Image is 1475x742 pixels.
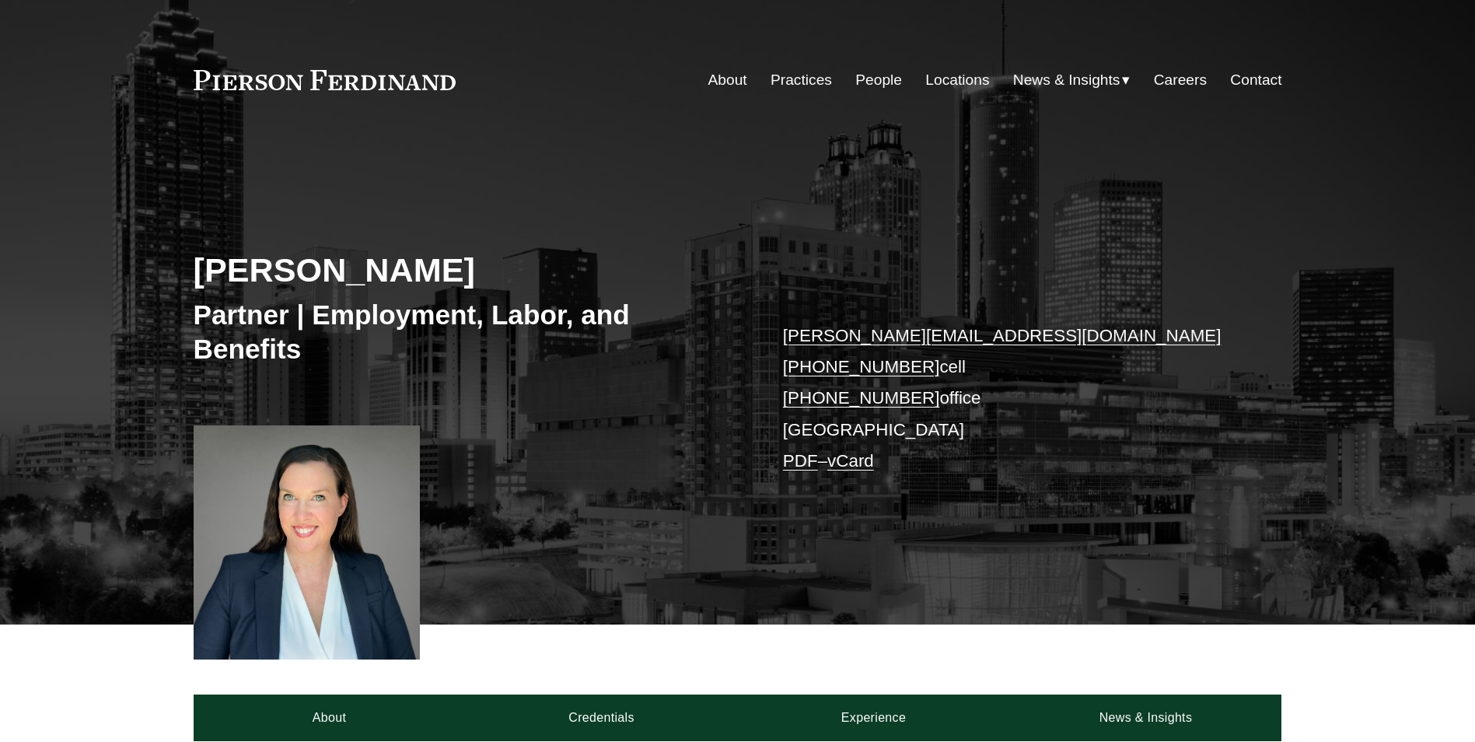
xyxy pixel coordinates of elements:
a: Credentials [466,695,738,741]
a: [PHONE_NUMBER] [783,388,940,408]
a: Practices [771,65,832,95]
a: People [855,65,902,95]
a: vCard [827,451,874,471]
a: Careers [1154,65,1207,95]
a: Experience [738,695,1010,741]
span: News & Insights [1013,67,1120,94]
h3: Partner | Employment, Labor, and Benefits [194,298,738,366]
a: About [708,65,747,95]
a: Locations [925,65,989,95]
a: News & Insights [1009,695,1281,741]
a: About [194,695,466,741]
p: cell office [GEOGRAPHIC_DATA] – [783,320,1236,478]
a: [PHONE_NUMBER] [783,357,940,376]
h2: [PERSON_NAME] [194,250,738,290]
a: folder dropdown [1013,65,1131,95]
a: Contact [1230,65,1281,95]
a: PDF [783,451,818,471]
a: [PERSON_NAME][EMAIL_ADDRESS][DOMAIN_NAME] [783,326,1222,345]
